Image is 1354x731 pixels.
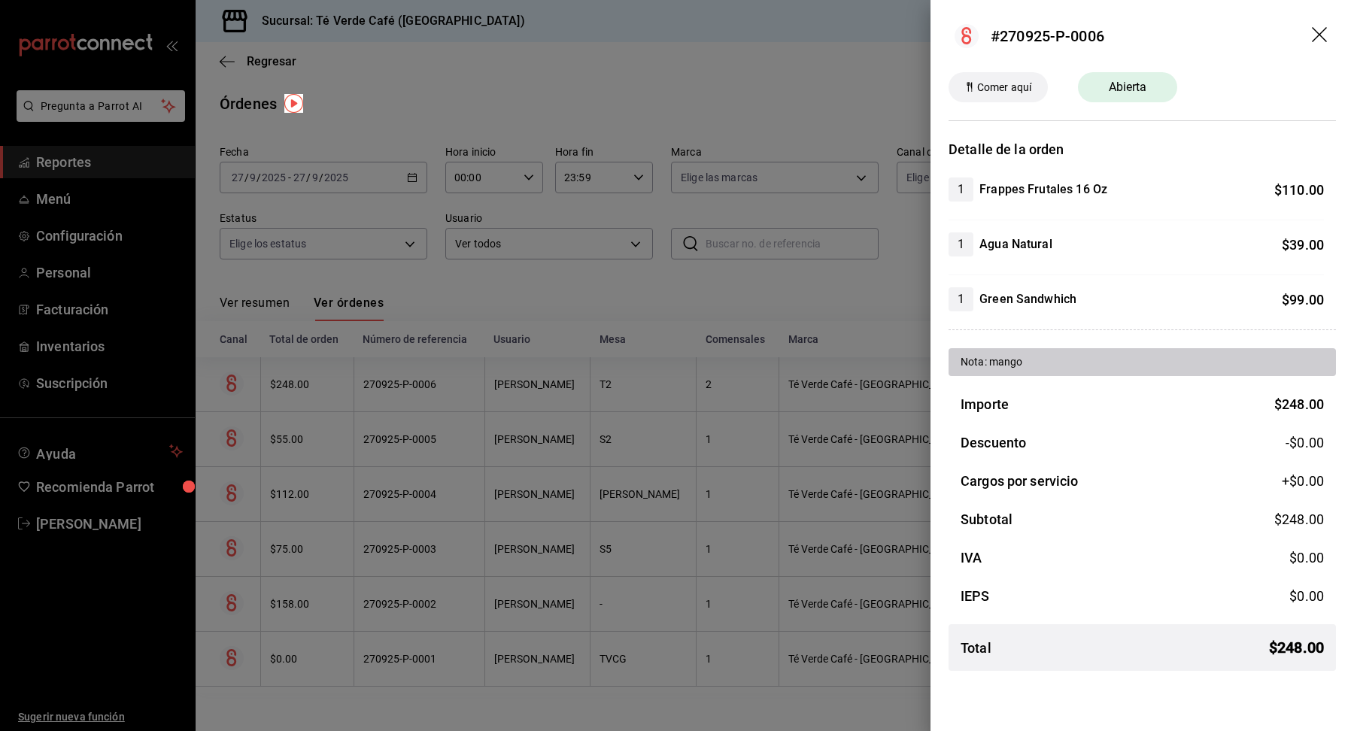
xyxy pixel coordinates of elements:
span: $ 248.00 [1274,396,1324,412]
div: Nota: mango [961,354,1324,370]
img: Tooltip marker [284,94,303,113]
h4: Frappes Frutales 16 Oz [979,180,1107,199]
span: Abierta [1100,78,1156,96]
span: $ 39.00 [1282,237,1324,253]
div: #270925-P-0006 [991,25,1104,47]
span: $ 0.00 [1289,588,1324,604]
span: -$0.00 [1286,432,1324,453]
h4: Green Sandwhich [979,290,1076,308]
span: $ 248.00 [1274,511,1324,527]
span: +$ 0.00 [1282,471,1324,491]
span: $ 110.00 [1274,182,1324,198]
span: 1 [949,290,973,308]
button: drag [1312,27,1330,45]
h3: Total [961,638,991,658]
span: 1 [949,235,973,253]
h3: IEPS [961,586,990,606]
h3: Descuento [961,432,1026,453]
span: $ 248.00 [1269,636,1324,659]
span: $ 99.00 [1282,292,1324,308]
h3: Importe [961,394,1009,414]
span: $ 0.00 [1289,550,1324,566]
span: 1 [949,180,973,199]
h3: Cargos por servicio [961,471,1079,491]
h3: Subtotal [961,509,1012,529]
h4: Agua Natural [979,235,1052,253]
h3: IVA [961,547,982,568]
h3: Detalle de la orden [949,139,1336,159]
span: Comer aquí [971,80,1037,96]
